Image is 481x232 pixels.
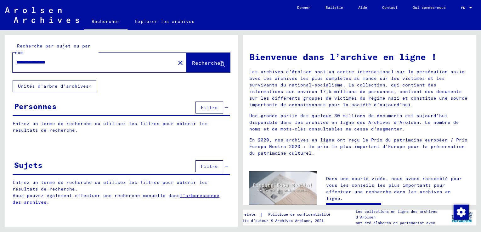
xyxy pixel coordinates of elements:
a: Explorer les archives [127,14,202,29]
a: l’arborescence des archives [13,193,219,205]
button: Filtre [195,160,223,172]
p: Entrez un terme de recherche ou utilisez les filtres pour obtenir les résultats de recherche. [13,120,230,134]
p: Entrez un terme de recherche ou utilisez les filtres pour obtenir les résultats de recherche. Vou... [13,179,230,206]
mat-label: Recherche par sujet ou par nom [15,43,91,55]
font: Unités d’arbre d’archives [18,83,89,89]
p: Les archives d’Arolsen sont un centre international sur la persécution nazie avec les archives le... [249,69,470,108]
button: Rechercher [187,53,230,72]
p: Dans une courte vidéo, nous avons rassemblé pour vous les conseils les plus importants pour effec... [326,175,470,202]
p: Droits d’auteur © Archives Arolsen, 2021 [235,218,338,224]
p: Les collections en ligne des archives d’Arolsen [356,209,447,220]
img: video.jpg [249,171,317,207]
a: Politique de confidentialité [263,211,338,218]
button: Filtre [195,102,223,113]
h1: Bienvenue dans l’archive en ligne ! [249,50,470,64]
img: Arolsen_neg.svg [5,7,79,23]
span: Rechercher [192,60,224,66]
span: Filtre [201,105,218,110]
img: Modifier le consentement [454,205,469,220]
img: yv_logo.png [450,209,474,225]
p: Une grande partie des quelque 30 millions de documents est aujourd’hui disponible dans les archiv... [249,113,470,132]
a: Empreinte [235,211,260,218]
div: Sujets [14,159,42,171]
button: Unités d’arbre d’archives [13,80,96,92]
a: Regarder la vidéo [326,203,381,216]
font: | [260,211,263,218]
a: Rechercher [84,14,127,30]
button: Clair [174,56,187,69]
mat-icon: close [177,59,184,67]
span: Filtre [201,163,218,169]
span: EN [461,6,468,10]
p: En 2020, nos archives en ligne ont reçu le Prix du patrimoine européen / Prix Europa Nostra 2020 ... [249,137,470,157]
p: ont été élaborés en partenariat avec [356,220,447,226]
div: Personnes [14,101,57,112]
